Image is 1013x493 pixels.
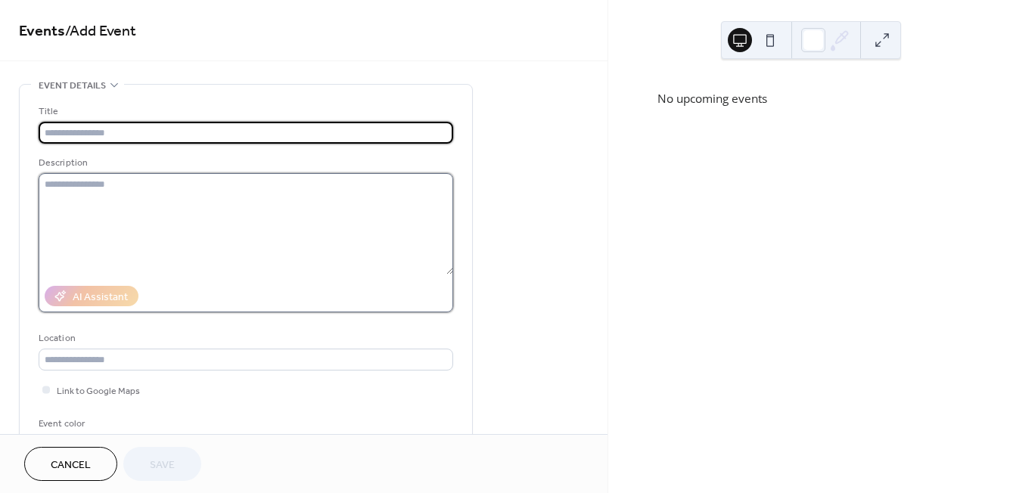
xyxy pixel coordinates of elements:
[24,447,117,481] button: Cancel
[39,416,152,432] div: Event color
[51,457,91,473] span: Cancel
[57,383,140,399] span: Link to Google Maps
[65,17,136,46] span: / Add Event
[19,17,65,46] a: Events
[657,90,964,107] div: No upcoming events
[39,155,450,171] div: Description
[39,78,106,94] span: Event details
[39,104,450,119] div: Title
[39,330,450,346] div: Location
